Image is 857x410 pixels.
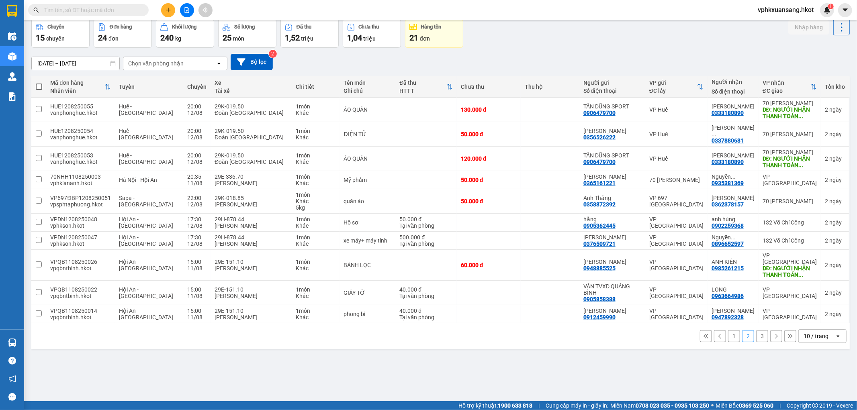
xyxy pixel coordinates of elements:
div: vanphonghue.hkot [50,134,110,141]
div: 130.000 đ [461,106,517,113]
div: Người nhận [712,79,755,85]
span: notification [8,375,16,383]
div: Tại văn phòng [399,293,452,299]
div: VP [GEOGRAPHIC_DATA] [649,259,704,271]
button: Đã thu1,52 triệu [280,19,339,48]
span: 1,52 [285,33,300,43]
div: vpsphtaphuong.hkot [50,201,110,208]
span: chuyến [46,35,65,42]
div: Tài xế [215,88,288,94]
div: vphkson.hkot [50,222,110,229]
div: 1 món [296,286,336,293]
div: VP [GEOGRAPHIC_DATA] [649,234,704,247]
div: Hồ sơ [344,219,392,226]
div: 1 món [296,152,336,159]
span: Huế - [GEOGRAPHIC_DATA] [119,103,173,116]
span: Hà Nội - Hội An [119,177,157,183]
div: 20:00 [187,128,207,134]
span: ngày [829,177,842,183]
div: 50.000 đ [399,216,452,222]
th: Toggle SortBy [645,76,708,98]
div: 70 [PERSON_NAME] [763,131,817,137]
div: VP Huế [649,131,704,137]
div: Anh Lực [712,308,755,314]
div: Đoàn [GEOGRAPHIC_DATA] [215,134,288,141]
div: 0905362445 [583,222,616,229]
div: 0356526222 [583,134,616,141]
div: VP [GEOGRAPHIC_DATA] [649,216,704,229]
span: ngày [829,198,842,204]
div: 0948885525 [583,265,616,271]
div: vpqbntbinh.hkot [50,293,110,299]
button: 3 [756,330,768,342]
div: [PERSON_NAME] [215,293,288,299]
button: caret-down [838,3,852,17]
div: Đơn hàng [110,24,132,30]
button: Chuyến15chuyến [31,19,90,48]
div: 17:30 [187,234,207,241]
div: 11/08 [187,314,207,320]
div: 5 kg [296,204,336,211]
div: 1 món [296,173,336,180]
div: 20:00 [187,152,207,159]
div: vphklananh.hkot [50,180,110,186]
div: ÁO QUẦN [344,155,392,162]
div: 22:00 [187,195,207,201]
div: Xe [215,80,288,86]
span: Hội An - [GEOGRAPHIC_DATA] [119,308,173,320]
div: VPDN1208250048 [50,216,110,222]
div: ĐC giao [763,88,810,94]
div: 15:00 [187,259,207,265]
span: kg [175,35,181,42]
div: VP nhận [763,80,810,86]
div: VPQB1108250014 [50,308,110,314]
div: HUE1208250053 [50,152,110,159]
span: Miền Nam [610,401,709,410]
div: ÁO QUẦN [344,106,392,113]
div: VP Huế [649,106,704,113]
svg: open [216,60,222,67]
div: 29K-019.50 [215,103,288,110]
img: solution-icon [8,92,16,101]
div: 70 [PERSON_NAME] [763,198,817,204]
div: 1 món [296,128,336,134]
img: icon-new-feature [824,6,831,14]
div: Chi tiết [296,84,336,90]
div: VP gửi [649,80,697,86]
div: anh hùng [712,216,755,222]
div: Chưa thu [461,84,517,90]
button: plus [161,3,175,17]
div: VP Huế [649,155,704,162]
div: Chuyến [187,84,207,90]
div: Tại văn phòng [399,222,452,229]
div: VP [GEOGRAPHIC_DATA] [649,286,704,299]
div: HUE1208250055 [50,103,110,110]
div: 500.000 đ [399,234,452,241]
div: [PERSON_NAME] [215,314,288,320]
div: HUE1208250054 [50,128,110,134]
div: 2 [825,131,845,137]
div: ĐC lấy [649,88,697,94]
div: 12/08 [187,241,207,247]
div: phong bì [344,311,392,317]
span: ... [798,113,803,119]
div: HOÀNG LÂM [712,152,755,159]
div: 50.000 đ [461,131,517,137]
div: VP [GEOGRAPHIC_DATA] [763,286,817,299]
div: vanphonghue.hkot [50,159,110,165]
span: ngày [829,106,842,113]
div: vanphonghue.hkot [50,110,110,116]
div: Chuyến [47,24,64,30]
span: ngày [829,262,842,268]
div: 0362378157 [712,201,744,208]
span: caret-down [842,6,849,14]
span: ngày [829,219,842,226]
span: vphkxuansang.hkot [751,5,820,15]
span: ... [798,162,803,168]
span: file-add [184,7,190,13]
div: DĐ: NGƯỜI NHẬN THANH TOÁN CƯỚC [763,155,817,168]
div: Đã thu [399,80,446,86]
span: ngày [829,290,842,296]
div: 70 [PERSON_NAME] [763,149,817,155]
span: 1,04 [347,33,362,43]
